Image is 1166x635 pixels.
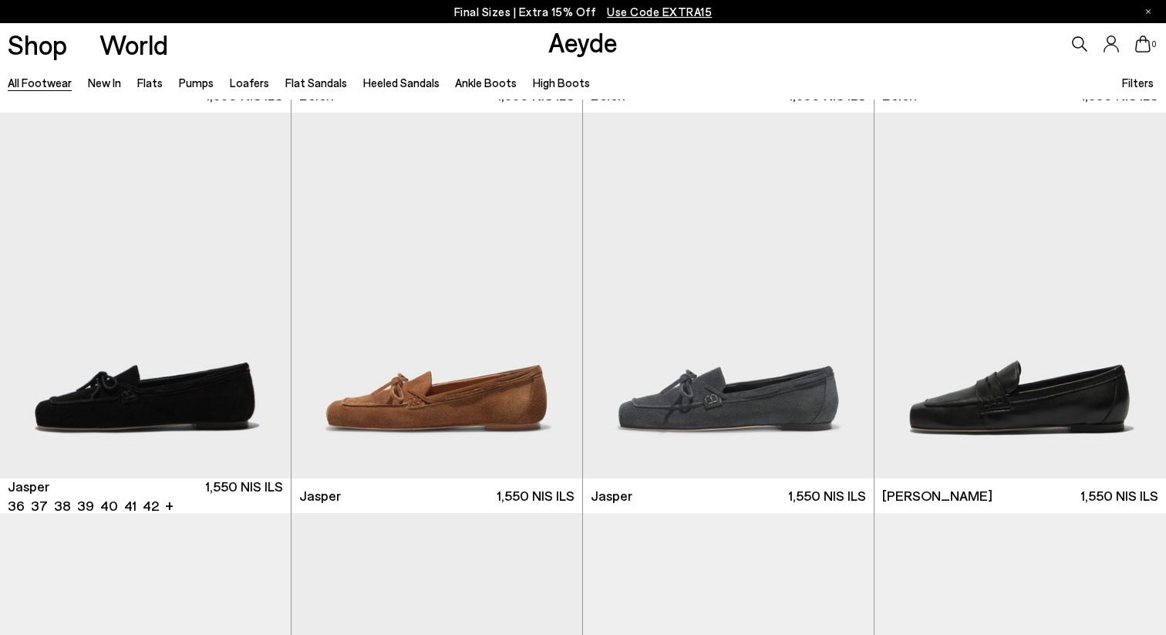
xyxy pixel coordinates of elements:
li: 38 [54,496,71,515]
p: Final Sizes | Extra 15% Off [454,2,713,22]
a: World [99,31,168,58]
li: 39 [77,496,94,515]
li: 36 [8,496,25,515]
img: Jasper Moccasin Loafers [291,113,582,478]
a: Flat Sandals [285,76,347,90]
span: Jasper [591,486,632,505]
li: + [165,495,174,515]
img: Jasper Moccasin Loafers [583,113,874,478]
li: 41 [124,496,136,515]
span: Navigate to /collections/ss25-final-sizes [607,5,712,19]
a: Pumps [179,76,214,90]
span: 1,550 NIS ILS [1080,486,1158,505]
span: [PERSON_NAME] [882,486,992,505]
a: Aeyde [548,25,618,58]
a: Heeled Sandals [363,76,440,90]
span: 1,550 NIS ILS [205,477,283,515]
a: High Boots [533,76,590,90]
li: 40 [100,496,118,515]
a: Flats [137,76,163,90]
ul: variant [8,496,154,515]
a: All Footwear [8,76,72,90]
span: 1,550 NIS ILS [497,486,575,505]
img: Lana Moccasin Loafers [874,113,1166,478]
a: 0 [1135,35,1151,52]
a: New In [88,76,121,90]
span: 0 [1151,40,1158,49]
a: Ankle Boots [455,76,517,90]
span: Filters [1122,76,1154,90]
a: Shop [8,31,67,58]
a: Jasper 1,550 NIS ILS [291,478,582,513]
span: Jasper [299,486,341,505]
a: [PERSON_NAME] 1,550 NIS ILS [874,478,1166,513]
li: 37 [31,496,48,515]
span: 1,550 NIS ILS [788,486,866,505]
a: Loafers [230,76,269,90]
a: Jasper 1,550 NIS ILS [583,478,874,513]
span: Jasper [8,477,49,496]
li: 42 [143,496,159,515]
